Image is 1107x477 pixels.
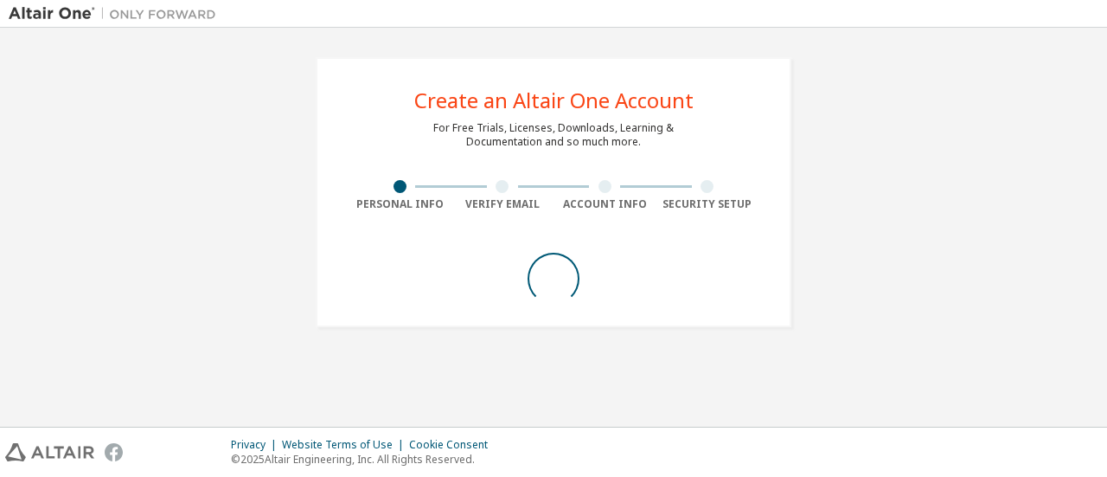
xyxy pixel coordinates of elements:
div: Website Terms of Use [282,438,409,452]
div: For Free Trials, Licenses, Downloads, Learning & Documentation and so much more. [433,121,674,149]
p: © 2025 Altair Engineering, Inc. All Rights Reserved. [231,452,498,467]
div: Personal Info [349,197,451,211]
div: Security Setup [656,197,759,211]
img: facebook.svg [105,443,123,461]
img: Altair One [9,5,225,23]
div: Privacy [231,438,282,452]
div: Verify Email [451,197,554,211]
div: Cookie Consent [409,438,498,452]
img: altair_logo.svg [5,443,94,461]
div: Create an Altair One Account [414,90,694,111]
div: Account Info [553,197,656,211]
